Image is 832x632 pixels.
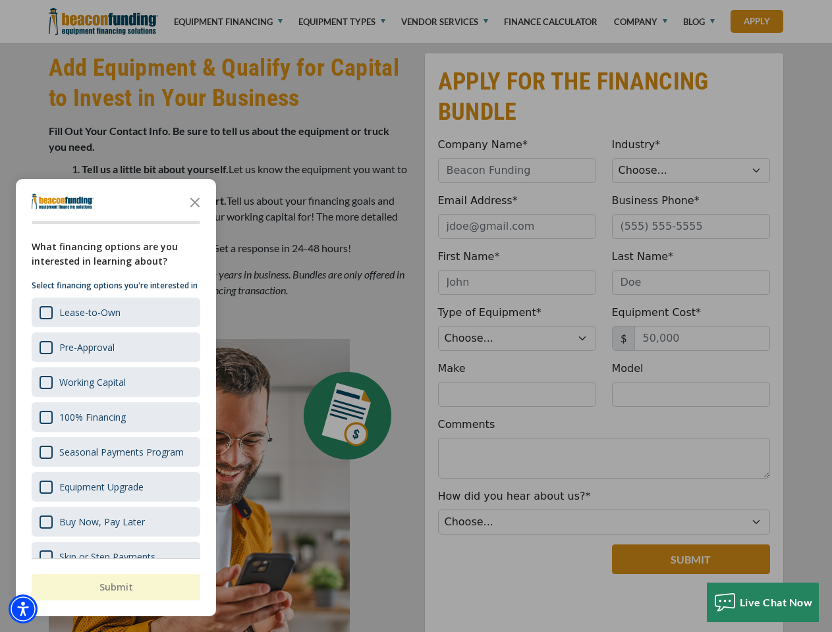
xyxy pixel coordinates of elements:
div: 100% Financing [59,411,126,423]
div: Seasonal Payments Program [32,437,200,467]
p: Select financing options you're interested in [32,279,200,292]
div: Equipment Upgrade [59,481,144,493]
div: What financing options are you interested in learning about? [32,240,200,269]
div: Survey [16,179,216,616]
div: Accessibility Menu [9,594,38,623]
div: Pre-Approval [59,341,115,354]
div: Lease-to-Own [32,298,200,327]
div: Buy Now, Pay Later [32,507,200,537]
div: Seasonal Payments Program [59,446,184,458]
div: Working Capital [59,376,126,388]
div: Working Capital [32,367,200,397]
span: Live Chat Now [740,596,813,608]
div: Equipment Upgrade [32,472,200,502]
button: Submit [32,574,200,600]
div: Skip or Step Payments [59,550,155,563]
div: Skip or Step Payments [32,542,200,571]
div: 100% Financing [32,402,200,432]
img: Company logo [32,194,94,209]
div: Lease-to-Own [59,306,121,319]
button: Live Chat Now [707,583,819,622]
div: Pre-Approval [32,332,200,362]
div: Buy Now, Pay Later [59,515,145,528]
button: Close the survey [182,188,208,215]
